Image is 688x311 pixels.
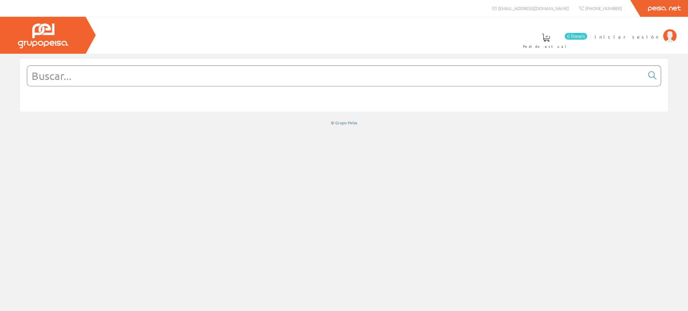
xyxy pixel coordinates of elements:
[565,33,587,40] span: 0 línea/s
[20,120,668,126] div: © Grupo Peisa
[595,28,677,34] a: Iniciar sesión
[585,5,622,11] span: [PHONE_NUMBER]
[27,66,644,86] input: Buscar...
[18,24,68,48] img: Grupo Peisa
[523,43,569,50] span: Pedido actual
[595,33,660,40] span: Iniciar sesión
[498,5,569,11] span: [EMAIL_ADDRESS][DOMAIN_NAME]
